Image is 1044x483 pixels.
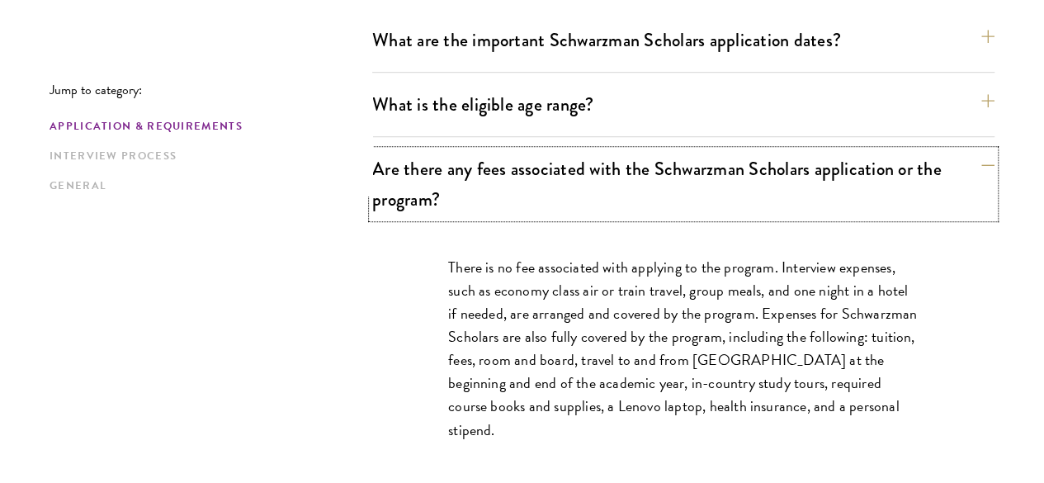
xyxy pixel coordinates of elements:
[372,86,994,123] button: What is the eligible age range?
[50,148,362,165] a: Interview Process
[372,150,994,218] button: Are there any fees associated with the Schwarzman Scholars application or the program?
[50,178,362,195] a: General
[372,21,994,59] button: What are the important Schwarzman Scholars application dates?
[50,118,362,135] a: Application & Requirements
[50,83,372,97] p: Jump to category:
[448,256,919,442] p: There is no fee associated with applying to the program. Interview expenses, such as economy clas...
